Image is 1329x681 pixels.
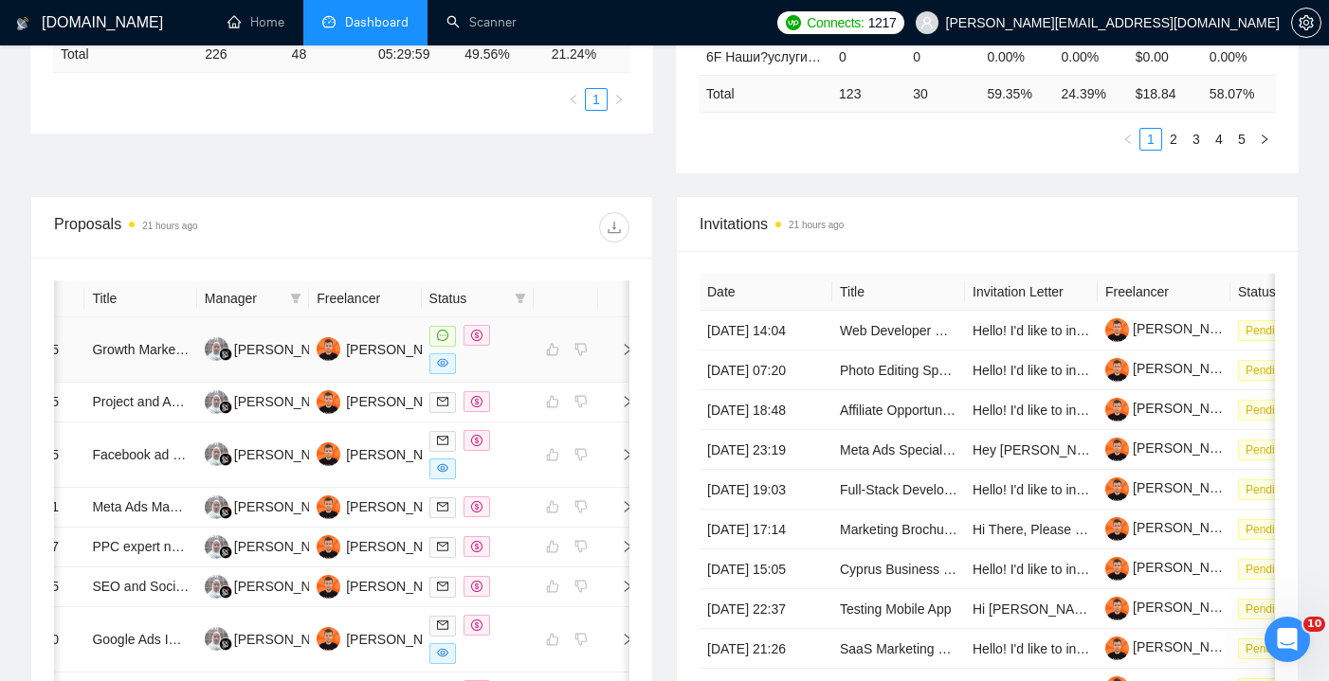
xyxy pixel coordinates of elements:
[219,546,232,559] img: gigradar-bm.png
[700,510,832,549] td: [DATE] 17:14
[317,390,340,414] img: YY
[205,578,343,593] a: AA[PERSON_NAME]
[807,12,864,33] span: Connects:
[317,498,455,513] a: YY[PERSON_NAME]
[832,629,965,669] td: SaaS Marketing Management for B2B and B2C
[832,470,965,510] td: Full-Stack Developer Needed for Attendance System Software
[1238,402,1302,417] a: Pending
[1105,398,1129,421] img: c14xhZlC-tuZVDV19vT9PqPao_mWkLBFZtPhMWXnAzD5A78GLaVOfmL__cgNkALhSq
[1105,401,1242,416] a: [PERSON_NAME]
[205,498,343,513] a: AA[PERSON_NAME]
[471,619,482,631] span: dollar
[205,575,228,599] img: AA
[197,280,309,317] th: Manager
[1128,75,1202,112] td: $ 18.84
[700,311,832,350] td: [DATE] 14:04
[317,341,455,356] a: YY[PERSON_NAME]
[1105,557,1129,581] img: c14xhZlC-tuZVDV19vT9PqPao_mWkLBFZtPhMWXnAzD5A78GLaVOfmL__cgNkALhSq
[346,536,455,557] div: [PERSON_NAME]
[606,448,634,461] span: right
[205,390,228,414] img: AA
[234,629,343,650] div: [PERSON_NAME]
[457,36,543,73] td: 49.56 %
[606,395,634,408] span: right
[1128,38,1202,75] td: $0.00
[606,343,634,356] span: right
[219,585,232,599] img: gigradar-bm.png
[234,339,343,360] div: [PERSON_NAME]
[437,435,448,446] span: mail
[1303,617,1325,632] span: 10
[317,535,340,559] img: YY
[317,393,455,408] a: YY[PERSON_NAME]
[92,579,330,594] a: SEO and Social Media Marketing Expert
[219,348,232,361] img: gigradar-bm.png
[84,317,196,383] td: Growth Marketer Needed to Test Market Demand with Landing Page + Paid Ads
[197,36,283,73] td: 226
[205,627,228,651] img: AA
[1185,128,1208,151] li: 3
[606,540,634,553] span: right
[1238,400,1295,421] span: Pending
[471,581,482,592] span: dollar
[1054,75,1128,112] td: 24.39 %
[92,539,350,554] a: PPC expert needed (Google/Meta/LinkedIn)
[1238,481,1302,496] a: Pending
[613,94,625,105] span: right
[1117,128,1139,151] button: left
[219,637,232,651] img: gigradar-bm.png
[92,499,371,514] a: Meta Ads Manager (3–5 Years, Execution-First)
[317,337,340,361] img: YY
[600,220,628,235] span: download
[965,274,1098,311] th: Invitation Letter
[1292,15,1320,30] span: setting
[471,435,482,446] span: dollar
[219,506,232,519] img: gigradar-bm.png
[16,9,29,39] img: logo
[1208,128,1230,151] li: 4
[1105,600,1242,615] a: [PERSON_NAME]
[317,631,455,646] a: YY[PERSON_NAME]
[1238,640,1302,655] a: Pending
[832,311,965,350] td: Web Developer Needed for Custom Brand App
[205,538,343,553] a: AA[PERSON_NAME]
[700,629,832,669] td: [DATE] 21:26
[205,535,228,559] img: AA
[92,394,376,409] a: Project and Account Manager - Digital Marketing
[437,462,448,474] span: eye
[286,284,305,313] span: filter
[1238,320,1295,341] span: Pending
[1105,440,1242,456] a: [PERSON_NAME]
[831,75,905,112] td: 123
[290,293,301,304] span: filter
[608,88,630,111] li: Next Page
[1238,638,1295,659] span: Pending
[840,363,1148,378] a: Photo Editing Specialist Needed for Various Projects
[1117,128,1139,151] li: Previous Page
[1105,438,1129,461] img: c14xhZlC-tuZVDV19vT9PqPao_mWkLBFZtPhMWXnAzD5A78GLaVOfmL__cgNkALhSq
[84,383,196,422] td: Project and Account Manager - Digital Marketing
[234,536,343,557] div: [PERSON_NAME]
[832,350,965,390] td: Photo Editing Specialist Needed for Various Projects
[568,94,579,105] span: left
[1105,636,1129,660] img: c14xhZlC-tuZVDV19vT9PqPao_mWkLBFZtPhMWXnAzD5A78GLaVOfmL__cgNkALhSq
[1265,617,1310,662] iframe: Intercom live chat
[840,323,1116,338] a: Web Developer Needed for Custom Brand App
[840,562,1181,577] a: Cyprus Business Community Insights – 30 Minute Consult
[1209,129,1229,150] a: 4
[54,212,342,242] div: Proposals
[832,510,965,549] td: Marketing Brochures and Website
[1105,358,1129,382] img: c14xhZlC-tuZVDV19vT9PqPao_mWkLBFZtPhMWXnAzD5A78GLaVOfmL__cgNkALhSq
[1238,362,1302,377] a: Pending
[437,619,448,631] span: mail
[840,403,1110,418] a: Affiliate Opportunity – Residential Solar Leads
[511,284,530,313] span: filter
[284,36,371,73] td: 48
[700,390,832,430] td: [DATE] 18:48
[1105,520,1242,535] a: [PERSON_NAME]
[84,528,196,567] td: PPC expert needed (Google/Meta/LinkedIn)
[437,357,448,368] span: eye
[973,522,1143,537] span: Hi There, Please see my job!
[979,38,1053,75] td: 0.00%
[1105,480,1242,495] a: [PERSON_NAME]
